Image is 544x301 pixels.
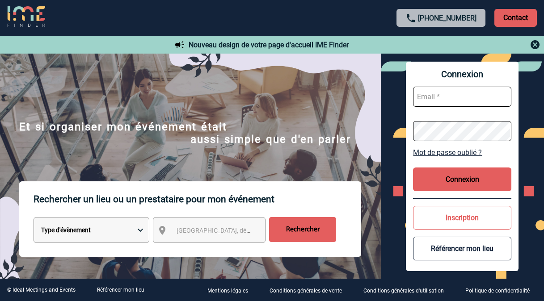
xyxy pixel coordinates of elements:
[34,181,361,217] p: Rechercher un lieu ou un prestataire pour mon événement
[405,13,416,24] img: call-24-px.png
[262,286,356,294] a: Conditions générales de vente
[177,227,301,234] span: [GEOGRAPHIC_DATA], département, région...
[207,288,248,294] p: Mentions légales
[270,288,342,294] p: Conditions générales de vente
[200,286,262,294] a: Mentions légales
[465,288,530,294] p: Politique de confidentialité
[363,288,444,294] p: Conditions générales d'utilisation
[413,206,511,230] button: Inscription
[7,287,76,293] div: © Ideal Meetings and Events
[418,14,477,22] a: [PHONE_NUMBER]
[269,217,336,242] input: Rechercher
[97,287,144,293] a: Référencer mon lieu
[413,237,511,260] button: Référencer mon lieu
[458,286,544,294] a: Politique de confidentialité
[494,9,537,27] p: Contact
[413,69,511,79] span: Connexion
[413,87,511,107] input: Email *
[413,148,511,157] a: Mot de passe oublié ?
[413,167,511,191] button: Connexion
[356,286,458,294] a: Conditions générales d'utilisation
